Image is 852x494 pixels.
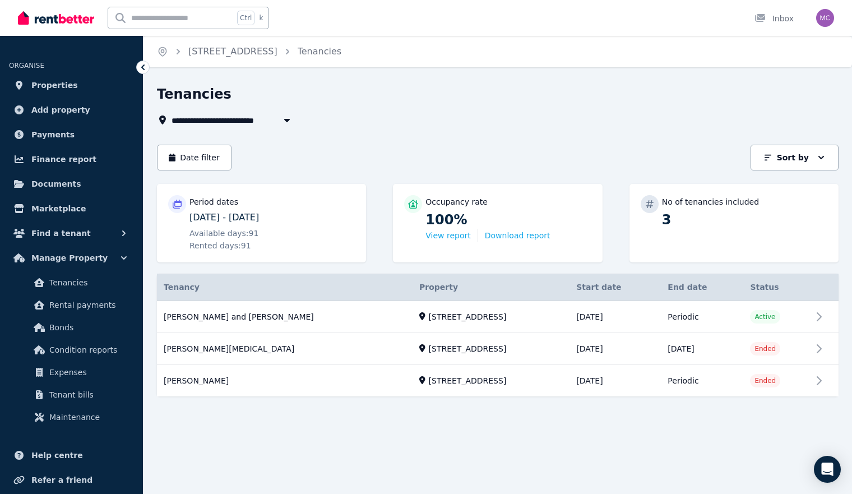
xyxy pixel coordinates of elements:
[13,361,129,384] a: Expenses
[485,230,550,241] button: Download report
[569,365,661,397] td: [DATE]
[661,333,743,365] td: [DATE]
[49,410,125,424] span: Maintenance
[9,247,134,269] button: Manage Property
[661,365,743,397] td: Periodic
[31,153,96,166] span: Finance report
[157,301,839,333] a: View details for Paul and Marie Bochniak
[9,197,134,220] a: Marketplace
[777,152,809,163] p: Sort by
[298,45,341,58] span: Tenancies
[31,473,92,487] span: Refer a friend
[189,211,355,224] p: [DATE] - [DATE]
[9,99,134,121] a: Add property
[157,145,231,170] button: Date filter
[31,79,78,92] span: Properties
[31,103,90,117] span: Add property
[49,298,125,312] span: Rental payments
[31,227,91,240] span: Find a tenant
[31,177,81,191] span: Documents
[189,196,238,207] p: Period dates
[188,46,277,57] a: [STREET_ADDRESS]
[13,406,129,428] a: Maintenance
[49,388,125,401] span: Tenant bills
[143,36,355,67] nav: Breadcrumb
[157,366,839,397] a: View details for Kristy Dolan
[18,10,94,26] img: RentBetter
[31,251,108,265] span: Manage Property
[13,294,129,316] a: Rental payments
[569,274,661,301] th: Start date
[662,211,827,229] p: 3
[49,276,125,289] span: Tenancies
[9,74,134,96] a: Properties
[569,333,661,365] td: [DATE]
[425,230,470,241] button: View report
[49,366,125,379] span: Expenses
[425,211,591,229] p: 100%
[13,384,129,406] a: Tenant bills
[9,173,134,195] a: Documents
[9,222,134,244] button: Find a tenant
[9,469,134,491] a: Refer a friend
[754,13,794,24] div: Inbox
[662,196,759,207] p: No of tenancies included
[157,334,839,365] a: View details for Karen Ollier
[13,339,129,361] a: Condition reports
[661,274,743,301] th: End date
[9,148,134,170] a: Finance report
[189,228,258,239] span: Available days: 91
[237,11,254,25] span: Ctrl
[425,196,488,207] p: Occupancy rate
[157,85,231,103] h1: Tenancies
[751,145,839,170] button: Sort by
[814,456,841,483] div: Open Intercom Messenger
[13,271,129,294] a: Tenancies
[743,274,812,301] th: Status
[259,13,263,22] span: k
[189,240,251,251] span: Rented days: 91
[49,343,125,357] span: Condition reports
[31,202,86,215] span: Marketplace
[49,321,125,334] span: Bonds
[413,274,569,301] th: Property
[31,128,75,141] span: Payments
[13,316,129,339] a: Bonds
[31,449,83,462] span: Help centre
[9,123,134,146] a: Payments
[816,9,834,27] img: Matthew Clarke
[9,62,44,70] span: ORGANISE
[164,281,200,293] span: Tenancy
[9,444,134,467] a: Help centre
